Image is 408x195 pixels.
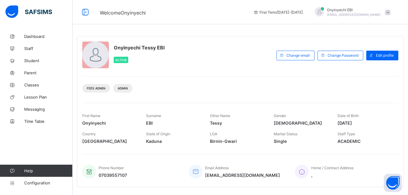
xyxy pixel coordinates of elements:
[24,46,73,51] span: Staff
[210,113,230,118] span: Other Name
[114,45,165,51] span: Onyinyechi Tessy EBI
[24,58,73,63] span: Student
[5,5,52,18] img: safsims
[210,120,265,126] span: Tessy
[210,139,265,144] span: Birnin-Gwari
[24,107,73,112] span: Messaging
[274,120,328,126] span: [DEMOGRAPHIC_DATA]
[210,132,217,136] span: LGA
[309,7,393,17] div: OnyinyechiEBI
[146,113,161,118] span: Surname
[274,132,297,136] span: Marital Status
[205,166,229,170] span: Email Address
[311,166,354,170] span: Home / Contract Address
[205,173,280,178] span: [EMAIL_ADDRESS][DOMAIN_NAME]
[327,8,380,12] span: Onyinyechi EBI
[274,113,286,118] span: Gender
[274,139,328,144] span: Single
[99,166,124,170] span: Phone Number
[24,168,72,173] span: Help
[82,139,137,144] span: [GEOGRAPHIC_DATA]
[100,10,146,16] span: Welcome Onyinyechi
[286,53,310,58] span: Change email
[338,120,392,126] span: [DATE]
[82,120,137,126] span: Onyinyechi
[311,173,354,178] span: ,
[24,95,73,99] span: Lesson Plan
[87,86,106,90] span: Fees Admin
[146,120,201,126] span: EBI
[24,70,73,75] span: Parent
[82,132,96,136] span: Country
[146,139,201,144] span: Kaduna
[118,86,128,90] span: Admin
[24,119,73,124] span: Time Table
[24,34,73,39] span: Dashboard
[327,13,380,16] span: [EMAIL_ADDRESS][DOMAIN_NAME]
[24,180,72,185] span: Configuration
[99,173,127,178] span: 07039557107
[384,174,402,192] button: Open asap
[338,113,359,118] span: Date of Birth
[328,53,358,58] span: Change Password
[82,113,100,118] span: First Name
[146,132,170,136] span: State of Origin
[338,132,355,136] span: Staff Type
[253,10,303,15] span: session/term information
[376,53,394,58] span: Edit profile
[115,58,127,62] span: Active
[24,82,73,87] span: Classes
[338,139,392,144] span: ACADEMIC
